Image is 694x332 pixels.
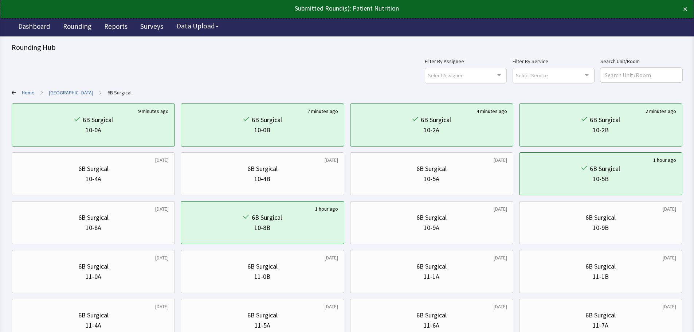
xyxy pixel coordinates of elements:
div: 10-8B [254,223,270,233]
div: [DATE] [494,303,507,310]
div: 11-0B [254,272,270,282]
div: 11-7A [593,320,608,331]
a: 6B Surgical [107,89,132,96]
div: Rounding Hub [12,42,682,52]
div: 6B Surgical [585,261,616,272]
div: 6B Surgical [78,261,109,272]
label: Filter By Assignee [425,57,507,66]
div: 6B Surgical [416,310,447,320]
div: 6B Surgical [252,212,282,223]
div: 6B Surgical [247,164,278,174]
div: 7 minutes ago [307,108,338,115]
div: [DATE] [325,254,338,261]
label: Filter By Service [513,57,595,66]
div: 6B Surgical [585,310,616,320]
div: 6B Surgical [590,164,620,174]
label: Search Unit/Room [600,57,682,66]
div: 6B Surgical [252,115,282,125]
div: [DATE] [494,156,507,164]
span: > [99,85,102,100]
div: 6B Surgical [83,115,113,125]
div: 6B Surgical [416,164,447,174]
div: [DATE] [325,303,338,310]
div: 6B Surgical [416,261,447,272]
div: [DATE] [494,254,507,261]
div: 11-1B [593,272,609,282]
div: 11-4A [86,320,101,331]
div: 2 minutes ago [646,108,676,115]
span: > [40,85,43,100]
div: 10-4A [86,174,101,184]
button: Data Upload [172,19,223,33]
span: Select Service [516,71,548,79]
span: Select Assignee [428,71,464,79]
div: 10-4B [254,174,270,184]
a: Rounding [58,18,97,36]
div: 6B Surgical [421,115,451,125]
div: 11-6A [424,320,439,331]
a: Dashboard [13,18,56,36]
div: 11-0A [86,272,101,282]
div: [DATE] [663,205,676,212]
div: 10-9A [424,223,439,233]
div: 10-5B [593,174,609,184]
div: Submitted Round(s): Patient Nutrition [7,3,619,13]
div: [DATE] [155,205,169,212]
div: 6B Surgical [247,261,278,272]
a: Lincoln Medical Center [49,89,93,96]
div: [DATE] [155,156,169,164]
div: 10-2A [424,125,439,135]
div: 6B Surgical [78,164,109,174]
div: 6B Surgical [585,212,616,223]
div: 1 hour ago [315,205,338,212]
div: 10-0B [254,125,270,135]
a: Surveys [135,18,169,36]
a: Reports [99,18,133,36]
div: 10-8A [86,223,101,233]
div: [DATE] [663,303,676,310]
div: 10-5A [424,174,439,184]
div: [DATE] [155,254,169,261]
div: 1 hour ago [653,156,676,164]
div: 6B Surgical [78,212,109,223]
div: 11-5A [255,320,270,331]
a: Home [22,89,35,96]
input: Search Unit/Room [600,68,682,82]
button: × [683,3,687,15]
div: 6B Surgical [590,115,620,125]
div: [DATE] [155,303,169,310]
div: 6B Surgical [247,310,278,320]
div: 11-1A [424,272,439,282]
div: [DATE] [663,254,676,261]
div: 10-9B [593,223,609,233]
div: 4 minutes ago [477,108,507,115]
div: 10-0A [86,125,101,135]
div: 6B Surgical [78,310,109,320]
div: 6B Surgical [416,212,447,223]
div: 9 minutes ago [138,108,169,115]
div: [DATE] [494,205,507,212]
div: [DATE] [325,156,338,164]
div: 10-2B [593,125,609,135]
